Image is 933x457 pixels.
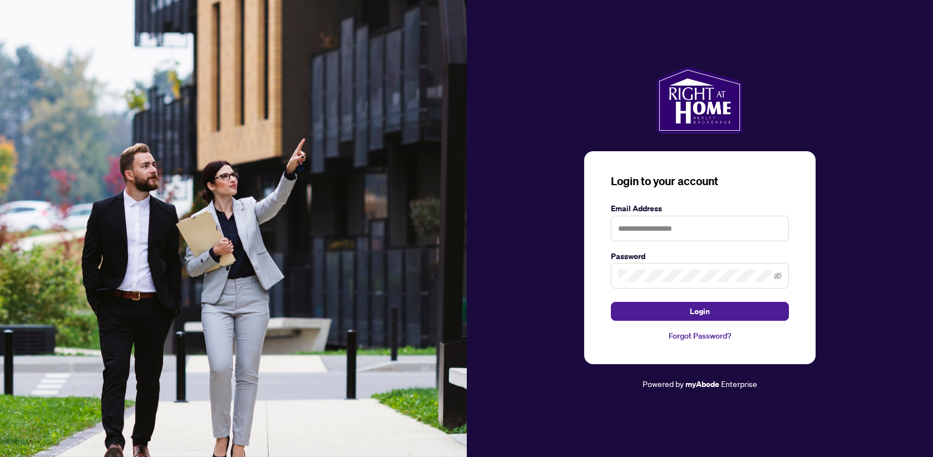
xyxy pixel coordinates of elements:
[690,302,710,320] span: Login
[611,250,789,262] label: Password
[685,378,719,390] a: myAbode
[643,379,684,389] span: Powered by
[611,330,789,342] a: Forgot Password?
[611,202,789,215] label: Email Address
[611,302,789,321] button: Login
[656,67,743,133] img: ma-logo
[774,272,782,280] span: eye-invisible
[721,379,757,389] span: Enterprise
[611,173,789,189] h3: Login to your account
